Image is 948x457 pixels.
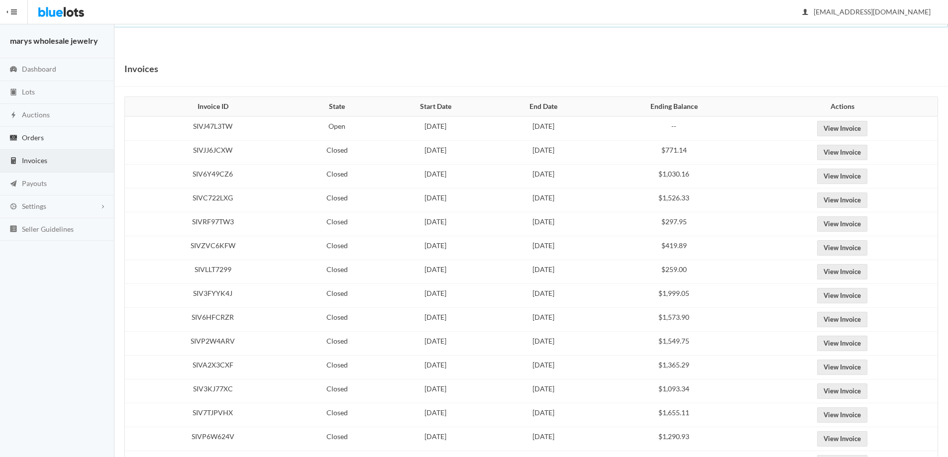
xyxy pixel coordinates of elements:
[817,312,867,327] a: View Invoice
[379,308,492,332] td: [DATE]
[8,225,18,234] ion-icon: list box
[595,356,753,379] td: $1,365.29
[492,427,595,451] td: [DATE]
[492,308,595,332] td: [DATE]
[125,188,295,212] td: SIVC722LXG
[295,212,379,236] td: Closed
[379,141,492,165] td: [DATE]
[295,236,379,260] td: Closed
[22,179,47,187] span: Payouts
[803,7,931,16] span: [EMAIL_ADDRESS][DOMAIN_NAME]
[595,165,753,188] td: $1,030.16
[22,156,47,165] span: Invoices
[8,88,18,97] ion-icon: clipboard
[595,284,753,308] td: $1,999.05
[379,116,492,141] td: [DATE]
[595,141,753,165] td: $771.14
[125,403,295,427] td: SIV7TJPVHX
[379,332,492,356] td: [DATE]
[817,360,867,375] a: View Invoice
[379,427,492,451] td: [DATE]
[595,332,753,356] td: $1,549.75
[492,141,595,165] td: [DATE]
[125,308,295,332] td: SIV6HFCRZR
[595,212,753,236] td: $297.95
[295,97,379,117] th: State
[295,141,379,165] td: Closed
[124,61,158,76] h1: Invoices
[492,356,595,379] td: [DATE]
[595,403,753,427] td: $1,655.11
[379,97,492,117] th: Start Date
[595,308,753,332] td: $1,573.90
[595,97,753,117] th: Ending Balance
[22,133,44,142] span: Orders
[295,165,379,188] td: Closed
[125,332,295,356] td: SIVP2W4ARV
[817,288,867,303] a: View Invoice
[595,260,753,284] td: $259.00
[379,356,492,379] td: [DATE]
[817,240,867,256] a: View Invoice
[125,379,295,403] td: SIV3KJ77XC
[492,212,595,236] td: [DATE]
[125,284,295,308] td: SIV3FYYK4J
[817,264,867,279] a: View Invoice
[295,332,379,356] td: Closed
[22,88,35,96] span: Lots
[595,116,753,141] td: --
[8,65,18,75] ion-icon: speedometer
[817,336,867,351] a: View Invoice
[8,202,18,212] ion-icon: cog
[379,403,492,427] td: [DATE]
[22,65,56,73] span: Dashboard
[125,116,295,141] td: SIVJ47L3TW
[817,121,867,136] a: View Invoice
[492,260,595,284] td: [DATE]
[295,188,379,212] td: Closed
[295,260,379,284] td: Closed
[817,383,867,399] a: View Invoice
[295,356,379,379] td: Closed
[22,225,74,233] span: Seller Guidelines
[817,216,867,232] a: View Invoice
[595,188,753,212] td: $1,526.33
[8,180,18,189] ion-icon: paper plane
[492,403,595,427] td: [DATE]
[125,165,295,188] td: SIV6Y49CZ6
[595,236,753,260] td: $419.89
[22,110,50,119] span: Auctions
[492,116,595,141] td: [DATE]
[8,134,18,143] ion-icon: cash
[753,97,938,117] th: Actions
[595,427,753,451] td: $1,290.93
[492,97,595,117] th: End Date
[379,284,492,308] td: [DATE]
[817,169,867,184] a: View Invoice
[379,236,492,260] td: [DATE]
[817,431,867,447] a: View Invoice
[22,202,46,210] span: Settings
[295,284,379,308] td: Closed
[125,236,295,260] td: SIVZVC6KFW
[800,8,810,17] ion-icon: person
[10,36,98,45] strong: marys wholesale jewelry
[379,379,492,403] td: [DATE]
[492,332,595,356] td: [DATE]
[125,212,295,236] td: SIVRF97TW3
[492,165,595,188] td: [DATE]
[125,141,295,165] td: SIVJJ6JCXW
[295,116,379,141] td: Open
[817,145,867,160] a: View Invoice
[492,236,595,260] td: [DATE]
[379,260,492,284] td: [DATE]
[295,379,379,403] td: Closed
[492,284,595,308] td: [DATE]
[125,97,295,117] th: Invoice ID
[492,379,595,403] td: [DATE]
[817,192,867,208] a: View Invoice
[492,188,595,212] td: [DATE]
[8,111,18,120] ion-icon: flash
[295,308,379,332] td: Closed
[817,407,867,423] a: View Invoice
